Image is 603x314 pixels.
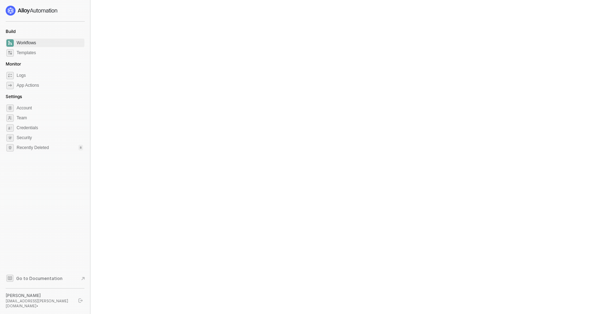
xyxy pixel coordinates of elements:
span: dashboard [6,39,14,47]
span: Monitor [6,61,21,67]
span: Workflows [17,39,83,47]
span: security [6,134,14,142]
span: Build [6,29,16,34]
div: App Actions [17,82,39,89]
div: 8 [78,145,83,150]
span: Logs [17,71,83,80]
div: [EMAIL_ADDRESS][PERSON_NAME][DOMAIN_NAME] • [6,298,72,308]
span: icon-logs [6,72,14,79]
span: team [6,114,14,122]
span: Credentials [17,124,83,132]
a: logo [6,6,84,16]
span: icon-app-actions [6,82,14,89]
span: Team [17,114,83,122]
span: Templates [17,48,83,57]
span: documentation [6,275,13,282]
span: Recently Deleted [17,145,49,151]
span: settings [6,104,14,112]
span: marketplace [6,49,14,57]
img: logo [6,6,58,16]
div: [PERSON_NAME] [6,293,72,298]
span: document-arrow [79,275,87,282]
a: Knowledge Base [6,274,85,282]
span: credentials [6,124,14,132]
span: Security [17,133,83,142]
span: Account [17,104,83,112]
span: settings [6,144,14,152]
span: logout [78,298,83,303]
span: Go to Documentation [16,275,63,281]
span: Settings [6,94,22,99]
